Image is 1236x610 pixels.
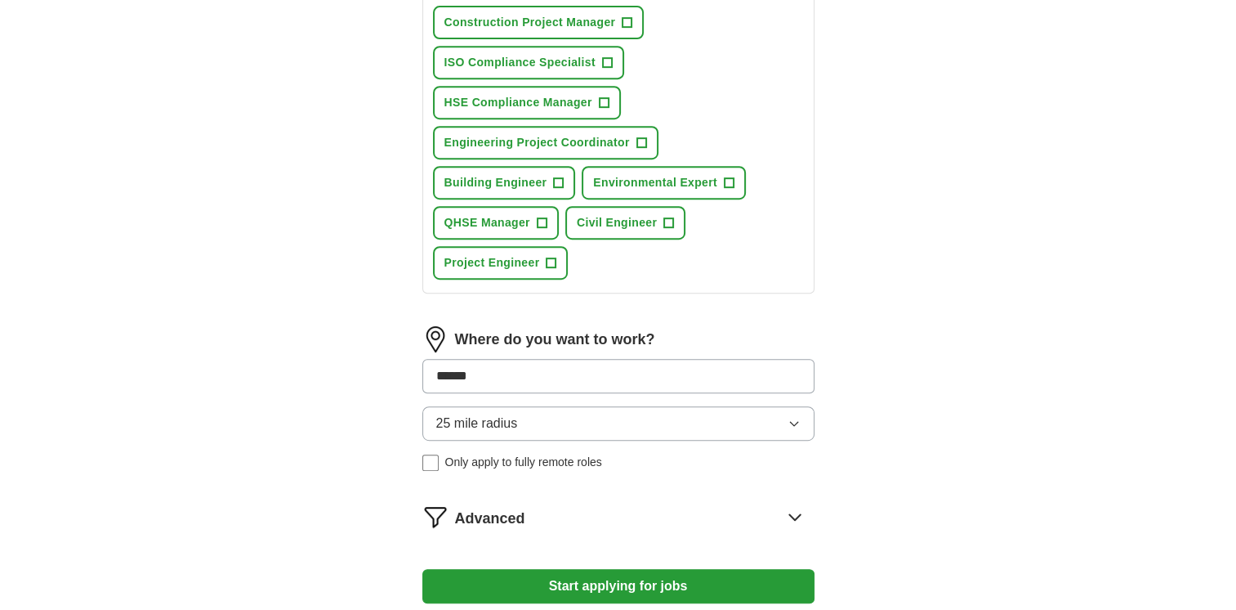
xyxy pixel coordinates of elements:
span: Construction Project Manager [444,14,616,31]
button: ISO Compliance Specialist [433,46,624,79]
span: Environmental Expert [593,174,717,191]
span: ISO Compliance Specialist [444,54,596,71]
button: QHSE Manager [433,206,559,240]
label: Where do you want to work? [455,329,655,351]
button: 25 mile radius [422,406,814,441]
span: Engineering Project Coordinator [444,134,630,151]
span: HSE Compliance Manager [444,94,592,111]
button: Civil Engineer [565,206,685,240]
img: filter [422,504,448,530]
button: Engineering Project Coordinator [433,126,658,159]
button: Environmental Expert [582,166,746,200]
span: Civil Engineer [577,214,657,231]
button: Project Engineer [433,246,569,280]
input: Only apply to fully remote roles [422,455,439,471]
span: Advanced [455,508,525,530]
button: Building Engineer [433,166,576,200]
button: Start applying for jobs [422,569,814,603]
button: HSE Compliance Manager [433,86,621,119]
span: Building Engineer [444,174,547,191]
button: Construction Project Manager [433,6,645,39]
span: Project Engineer [444,254,540,271]
span: 25 mile radius [436,414,518,433]
img: location.png [422,326,448,352]
span: QHSE Manager [444,214,530,231]
span: Only apply to fully remote roles [445,454,602,471]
